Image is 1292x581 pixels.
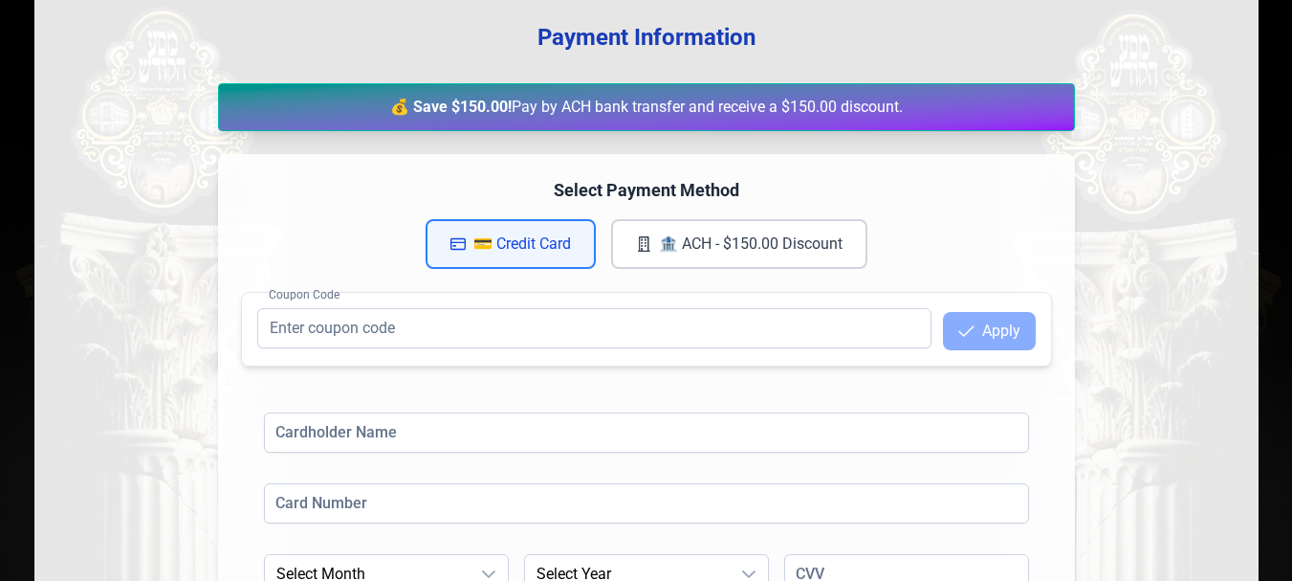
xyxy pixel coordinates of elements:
div: Pay by ACH bank transfer and receive a $150.00 discount. [218,83,1075,131]
button: Apply [943,312,1036,350]
strong: 💰 Save $150.00! [390,98,512,116]
h3: Payment Information [65,22,1228,53]
button: 💳 Credit Card [426,219,596,269]
button: 🏦 ACH - $150.00 Discount [611,219,867,269]
h4: Select Payment Method [241,177,1052,204]
input: Enter coupon code [257,308,931,348]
